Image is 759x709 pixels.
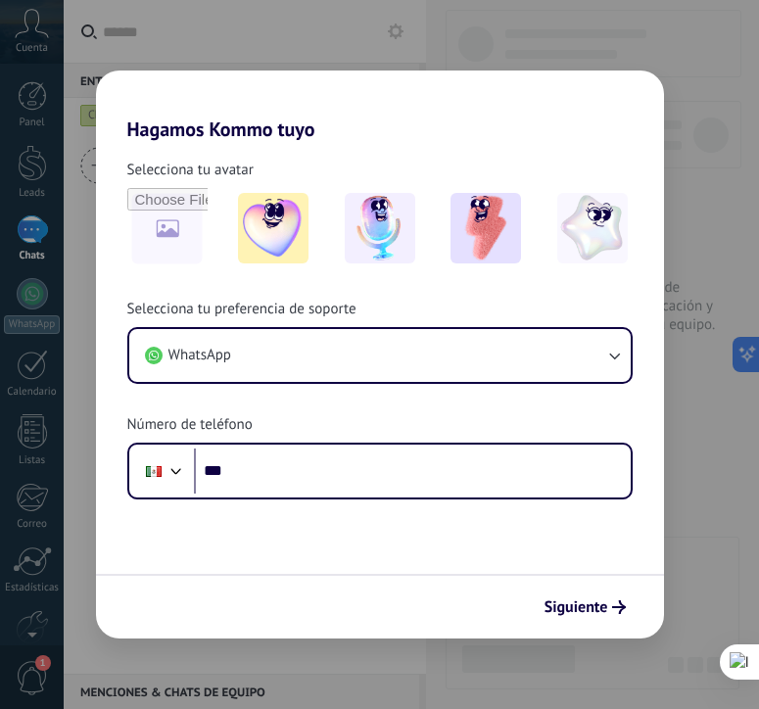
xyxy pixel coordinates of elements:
img: -2.jpeg [345,193,415,263]
h2: Hagamos Kommo tuyo [96,71,664,141]
button: Siguiente [536,591,635,624]
span: WhatsApp [168,346,231,365]
span: Selecciona tu preferencia de soporte [127,300,356,319]
img: -4.jpeg [557,193,628,263]
span: Selecciona tu avatar [127,161,254,180]
img: -3.jpeg [451,193,521,263]
span: Número de teléfono [127,415,253,435]
button: WhatsApp [129,329,631,382]
span: Siguiente [545,600,608,614]
div: Mexico: + 52 [135,450,172,492]
img: -1.jpeg [238,193,308,263]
